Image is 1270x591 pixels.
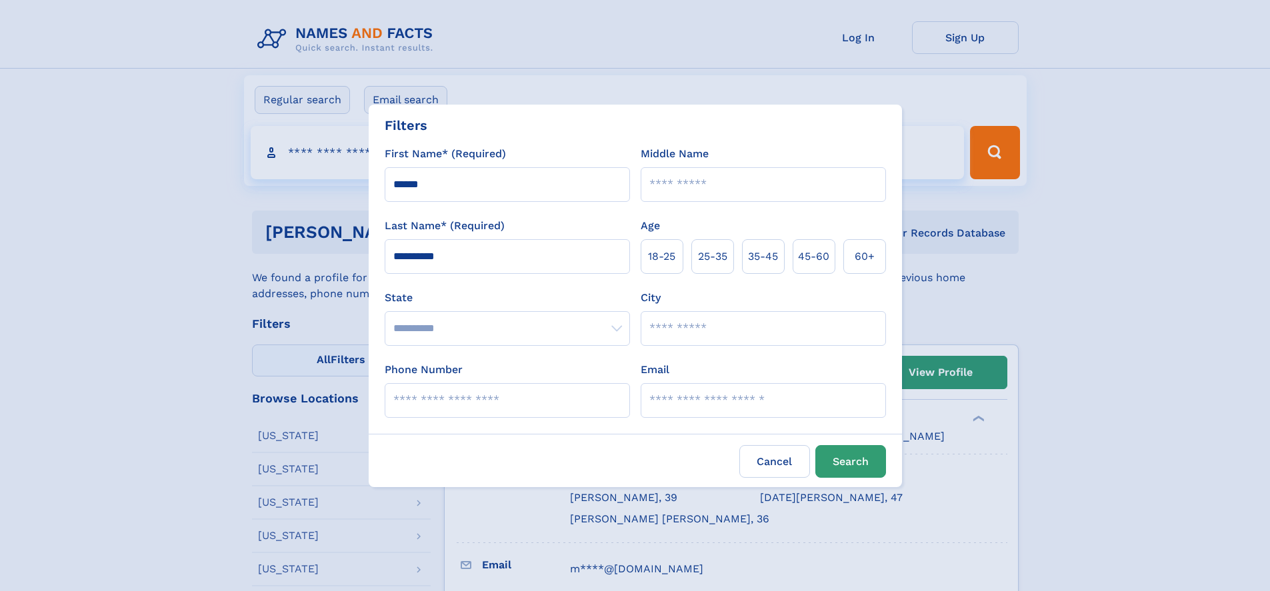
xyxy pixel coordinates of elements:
[641,290,661,306] label: City
[385,218,505,234] label: Last Name* (Required)
[648,249,675,265] span: 18‑25
[641,362,669,378] label: Email
[739,445,810,478] label: Cancel
[385,362,463,378] label: Phone Number
[798,249,829,265] span: 45‑60
[385,146,506,162] label: First Name* (Required)
[641,218,660,234] label: Age
[815,445,886,478] button: Search
[748,249,778,265] span: 35‑45
[385,115,427,135] div: Filters
[855,249,875,265] span: 60+
[641,146,709,162] label: Middle Name
[385,290,630,306] label: State
[698,249,727,265] span: 25‑35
